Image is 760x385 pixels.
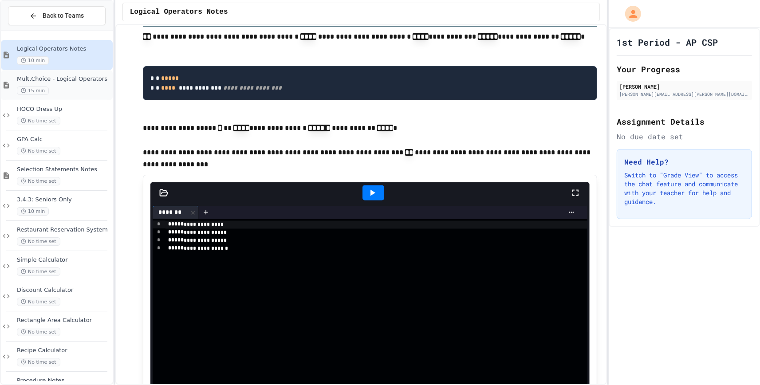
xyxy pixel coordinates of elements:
[8,6,106,25] button: Back to Teams
[17,56,49,65] span: 10 min
[624,171,744,206] p: Switch to "Grade View" to access the chat feature and communicate with your teacher for help and ...
[17,377,111,385] span: Procedure Notes
[17,207,49,216] span: 10 min
[17,75,111,83] span: Mult.Choice - Logical Operators
[17,147,60,155] span: No time set
[43,11,84,20] span: Back to Teams
[17,106,111,113] span: HOCO Dress Up
[17,347,111,354] span: Recipe Calculator
[617,115,752,128] h2: Assignment Details
[624,157,744,167] h3: Need Help?
[17,166,111,173] span: Selection Statements Notes
[17,328,60,336] span: No time set
[17,358,60,366] span: No time set
[17,136,111,143] span: GPA Calc
[130,7,228,17] span: Logical Operators Notes
[617,36,718,48] h1: 1st Period - AP CSP
[17,317,111,324] span: Rectangle Area Calculator
[17,267,60,276] span: No time set
[17,287,111,294] span: Discount Calculator
[17,256,111,264] span: Simple Calculator
[617,131,752,142] div: No due date set
[17,196,111,204] span: 3.4.3: Seniors Only
[617,63,752,75] h2: Your Progress
[17,117,60,125] span: No time set
[17,226,111,234] span: Restaurant Reservation System
[619,82,749,90] div: [PERSON_NAME]
[17,45,111,53] span: Logical Operators Notes
[17,86,49,95] span: 15 min
[17,177,60,185] span: No time set
[17,237,60,246] span: No time set
[17,298,60,306] span: No time set
[619,91,749,98] div: [PERSON_NAME][EMAIL_ADDRESS][PERSON_NAME][DOMAIN_NAME]
[616,4,643,24] div: My Account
